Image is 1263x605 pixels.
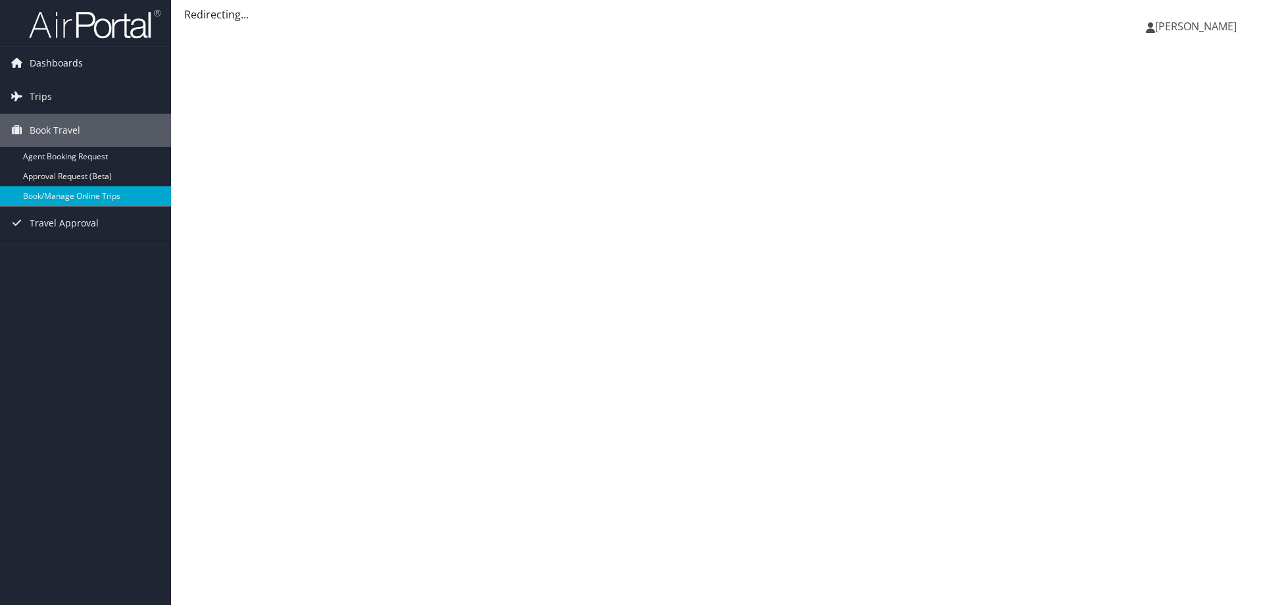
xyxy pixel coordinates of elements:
[30,47,83,80] span: Dashboards
[184,7,1250,22] div: Redirecting...
[29,9,161,39] img: airportal-logo.png
[1146,7,1250,46] a: [PERSON_NAME]
[30,80,52,113] span: Trips
[1155,19,1237,34] span: [PERSON_NAME]
[30,207,99,240] span: Travel Approval
[30,114,80,147] span: Book Travel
